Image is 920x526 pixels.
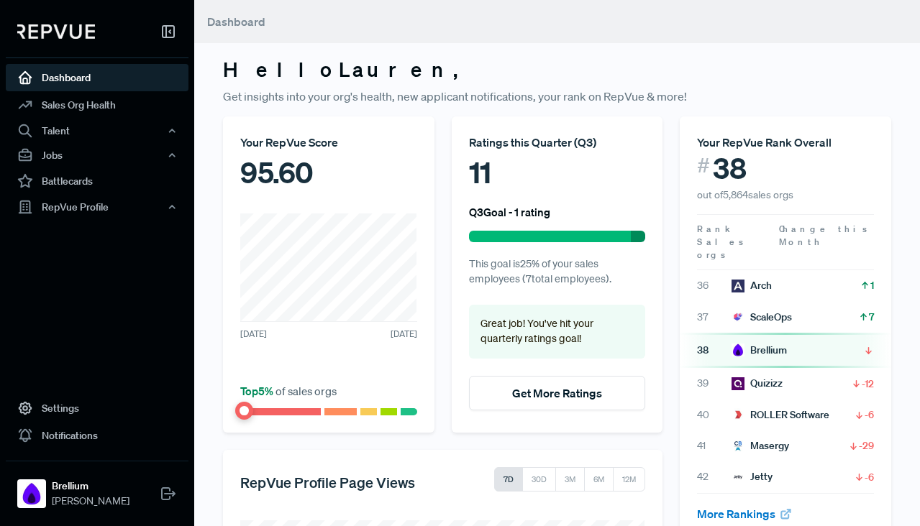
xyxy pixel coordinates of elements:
[391,328,417,341] span: [DATE]
[732,310,792,325] div: ScaleOps
[697,236,746,261] span: Sales orgs
[20,482,43,505] img: Brellium
[732,469,773,484] div: Jetty
[779,223,870,248] span: Change this Month
[6,394,188,422] a: Settings
[52,479,129,494] strong: Brellium
[223,57,891,82] h3: Hello Lauren ,
[697,438,732,453] span: 41
[522,467,556,492] button: 30D
[697,151,710,180] span: #
[732,408,744,421] img: ROLLER Software
[469,376,646,410] button: Get More Ratings
[207,14,265,29] span: Dashboard
[240,328,267,341] span: [DATE]
[732,471,744,484] img: Jetty
[732,377,744,390] img: Quizizz
[697,376,732,391] span: 39
[240,151,417,194] div: 95.60
[697,135,832,149] span: Your RepVue Rank Overall
[732,280,744,292] img: Arch
[697,407,732,423] span: 40
[870,278,874,292] span: 1
[469,257,646,287] p: This goal is 25 % of your sales employees ( 7 total employees).
[469,134,646,151] div: Ratings this Quarter ( Q3 )
[697,223,732,236] span: Rank
[732,343,744,356] img: Brellium
[6,461,188,515] a: BrelliumBrellium[PERSON_NAME]
[6,119,188,143] button: Talent
[240,384,337,398] span: of sales orgs
[481,316,634,347] p: Great job! You've hit your quarterly ratings goal!
[865,470,874,484] span: -6
[732,343,787,358] div: Brellium
[732,438,789,453] div: Masergy
[494,467,523,492] button: 7D
[6,64,188,91] a: Dashboard
[613,467,645,492] button: 12M
[6,91,188,119] a: Sales Org Health
[584,467,614,492] button: 6M
[697,343,732,358] span: 38
[240,134,417,151] div: Your RepVue Score
[52,494,129,509] span: [PERSON_NAME]
[697,507,792,521] a: More Rankings
[865,407,874,422] span: -6
[555,467,585,492] button: 3M
[240,474,415,491] h5: RepVue Profile Page Views
[869,310,874,324] span: 7
[697,310,732,325] span: 37
[240,384,275,398] span: Top 5 %
[697,278,732,293] span: 36
[732,407,829,423] div: ROLLER Software
[697,469,732,484] span: 42
[6,167,188,195] a: Battlecards
[697,188,793,201] span: out of 5,864 sales orgs
[6,195,188,219] button: RepVue Profile
[732,440,744,453] img: Masergy
[223,88,891,105] p: Get insights into your org's health, new applicant notifications, your rank on RepVue & more!
[732,310,744,323] img: ScaleOps
[469,206,550,218] h6: Q3 Goal - 1 rating
[859,438,874,453] span: -29
[469,151,646,194] div: 11
[732,278,772,293] div: Arch
[17,24,95,39] img: RepVue
[6,422,188,449] a: Notifications
[6,143,188,167] button: Jobs
[862,377,874,391] span: -12
[732,376,783,391] div: Quizizz
[713,151,747,185] span: 38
